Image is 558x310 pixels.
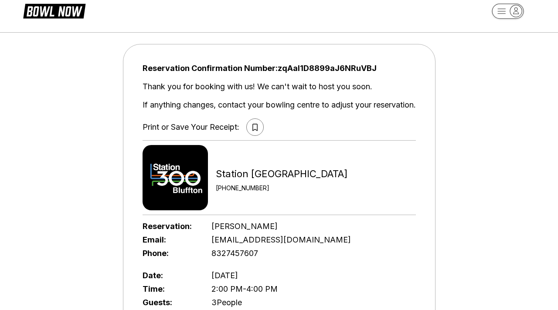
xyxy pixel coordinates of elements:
[143,271,197,280] span: Date:
[216,168,347,180] div: Station [GEOGRAPHIC_DATA]
[143,222,197,231] span: Reservation:
[143,284,197,293] span: Time:
[143,100,416,110] div: If anything changes, contact your bowling centre to adjust your reservation.
[143,64,416,73] span: Reservation Confirmation Number: zqAal1D8899aJ6NRuVBJ
[143,249,197,258] span: Phone:
[211,249,258,258] span: 8327457607
[216,184,347,192] div: [PHONE_NUMBER]
[143,145,208,210] img: Station 300 Bluffton
[246,118,264,136] button: print reservation as PDF
[143,122,239,132] div: Print or Save Your Receipt:
[143,82,416,91] div: Thank you for booking with us! We can't wait to host you soon.
[211,284,278,293] span: 2:00 PM - 4:00 PM
[143,235,197,244] span: Email:
[211,271,238,280] span: [DATE]
[211,298,242,307] span: 3 People
[211,222,278,231] span: [PERSON_NAME]
[211,235,351,244] span: [EMAIL_ADDRESS][DOMAIN_NAME]
[143,298,197,307] span: Guests:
